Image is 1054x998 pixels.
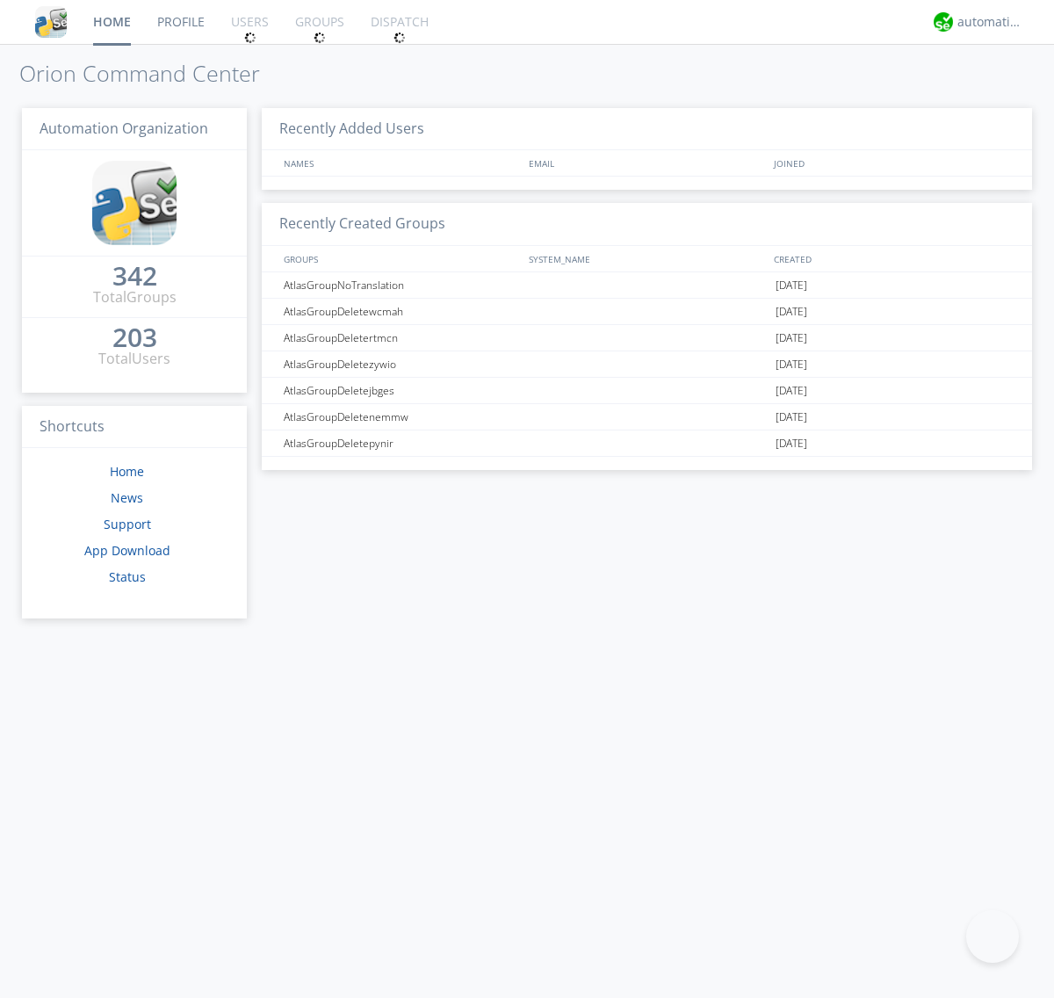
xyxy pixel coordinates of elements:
[112,329,157,349] a: 203
[262,203,1032,246] h3: Recently Created Groups
[966,910,1019,963] iframe: Toggle Customer Support
[262,272,1032,299] a: AtlasGroupNoTranslation[DATE]
[279,299,523,324] div: AtlasGroupDeletewcmah
[934,12,953,32] img: d2d01cd9b4174d08988066c6d424eccd
[776,272,807,299] span: [DATE]
[279,325,523,351] div: AtlasGroupDeletertmcn
[279,430,523,456] div: AtlasGroupDeletepynir
[112,267,157,287] a: 342
[524,246,769,271] div: SYSTEM_NAME
[957,13,1023,31] div: automation+atlas
[98,349,170,369] div: Total Users
[244,32,256,44] img: spin.svg
[279,378,523,403] div: AtlasGroupDeletejbges
[776,430,807,457] span: [DATE]
[93,287,177,307] div: Total Groups
[262,378,1032,404] a: AtlasGroupDeletejbges[DATE]
[776,325,807,351] span: [DATE]
[262,404,1032,430] a: AtlasGroupDeletenemmw[DATE]
[776,404,807,430] span: [DATE]
[84,542,170,559] a: App Download
[262,430,1032,457] a: AtlasGroupDeletepynir[DATE]
[769,246,1015,271] div: CREATED
[110,463,144,480] a: Home
[112,267,157,285] div: 342
[776,351,807,378] span: [DATE]
[279,404,523,430] div: AtlasGroupDeletenemmw
[92,161,177,245] img: cddb5a64eb264b2086981ab96f4c1ba7
[35,6,67,38] img: cddb5a64eb264b2086981ab96f4c1ba7
[262,299,1032,325] a: AtlasGroupDeletewcmah[DATE]
[314,32,326,44] img: spin.svg
[262,351,1032,378] a: AtlasGroupDeletezywio[DATE]
[262,108,1032,151] h3: Recently Added Users
[769,150,1015,176] div: JOINED
[279,272,523,298] div: AtlasGroupNoTranslation
[279,150,520,176] div: NAMES
[112,329,157,346] div: 203
[776,299,807,325] span: [DATE]
[40,119,208,138] span: Automation Organization
[104,516,151,532] a: Support
[776,378,807,404] span: [DATE]
[279,351,523,377] div: AtlasGroupDeletezywio
[279,246,520,271] div: GROUPS
[22,406,247,449] h3: Shortcuts
[524,150,769,176] div: EMAIL
[262,325,1032,351] a: AtlasGroupDeletertmcn[DATE]
[109,568,146,585] a: Status
[111,489,143,506] a: News
[393,32,406,44] img: spin.svg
